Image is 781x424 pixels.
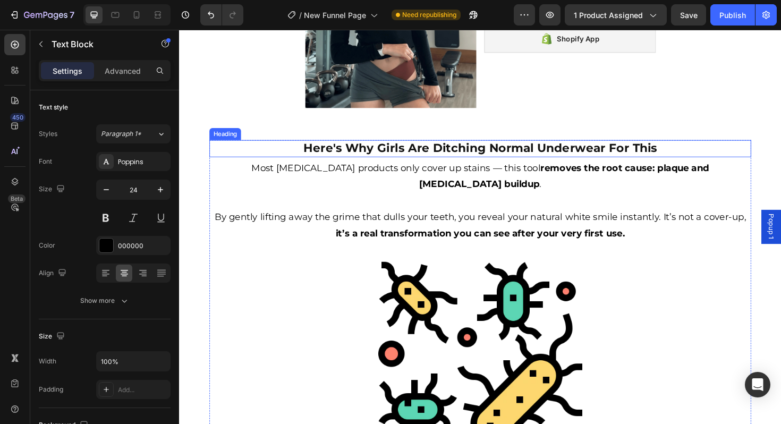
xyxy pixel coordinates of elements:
[745,372,770,397] div: Open Intercom Messenger
[622,195,632,223] span: Popup 1
[97,352,170,371] input: Auto
[101,129,141,139] span: Paragraph 1*
[70,9,74,21] p: 7
[179,30,781,424] iframe: Design area
[118,157,168,167] div: Poppins
[8,194,26,203] div: Beta
[39,182,67,197] div: Size
[710,4,755,26] button: Publish
[52,38,142,50] p: Text Block
[118,241,168,251] div: 000000
[680,11,698,20] span: Save
[39,291,171,310] button: Show more
[32,117,606,135] h2: Here's Why Girls Are Ditching Normal Underwear For This
[53,65,82,77] p: Settings
[299,10,302,21] span: /
[96,124,171,143] button: Paragraph 1*
[39,385,63,394] div: Padding
[381,158,384,169] span: .
[39,266,69,281] div: Align
[39,357,56,366] div: Width
[4,4,79,26] button: 7
[565,4,667,26] button: 1 product assigned
[719,10,746,21] div: Publish
[105,65,141,77] p: Advanced
[10,113,26,122] div: 450
[39,329,67,344] div: Size
[39,241,55,250] div: Color
[34,106,63,115] div: Heading
[39,129,57,139] div: Styles
[200,4,243,26] div: Undo/Redo
[39,103,68,112] div: Text style
[304,10,366,21] span: New Funnel Page
[574,10,643,21] span: 1 product assigned
[166,210,472,222] strong: it’s a real transformation you can see after your very first use.
[402,10,456,20] span: Need republishing
[400,3,445,16] div: Shopify App
[80,295,130,306] div: Show more
[671,4,706,26] button: Save
[383,141,445,152] strong: removes the
[118,385,168,395] div: Add...
[39,157,52,166] div: Font
[77,141,383,152] span: Most [MEDICAL_DATA] products only cover up stains — this tool
[37,192,600,204] span: By gently lifting away the grime that dulls your teeth, you reveal your natural white smile insta...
